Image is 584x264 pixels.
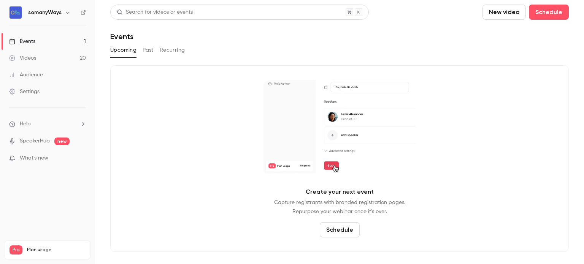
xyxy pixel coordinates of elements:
[10,6,22,19] img: somanyWays
[160,44,185,56] button: Recurring
[143,44,154,56] button: Past
[320,222,360,237] button: Schedule
[20,120,31,128] span: Help
[9,120,86,128] li: help-dropdown-opener
[10,245,22,255] span: Pro
[27,247,86,253] span: Plan usage
[306,187,374,196] p: Create your next event
[110,44,136,56] button: Upcoming
[9,88,40,95] div: Settings
[110,32,133,41] h1: Events
[9,71,43,79] div: Audience
[274,198,405,216] p: Capture registrants with branded registration pages. Repurpose your webinar once it's over.
[77,155,86,162] iframe: Noticeable Trigger
[20,137,50,145] a: SpeakerHub
[9,38,35,45] div: Events
[482,5,526,20] button: New video
[54,138,70,145] span: new
[20,154,48,162] span: What's new
[9,54,36,62] div: Videos
[529,5,569,20] button: Schedule
[28,9,62,16] h6: somanyWays
[117,8,193,16] div: Search for videos or events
